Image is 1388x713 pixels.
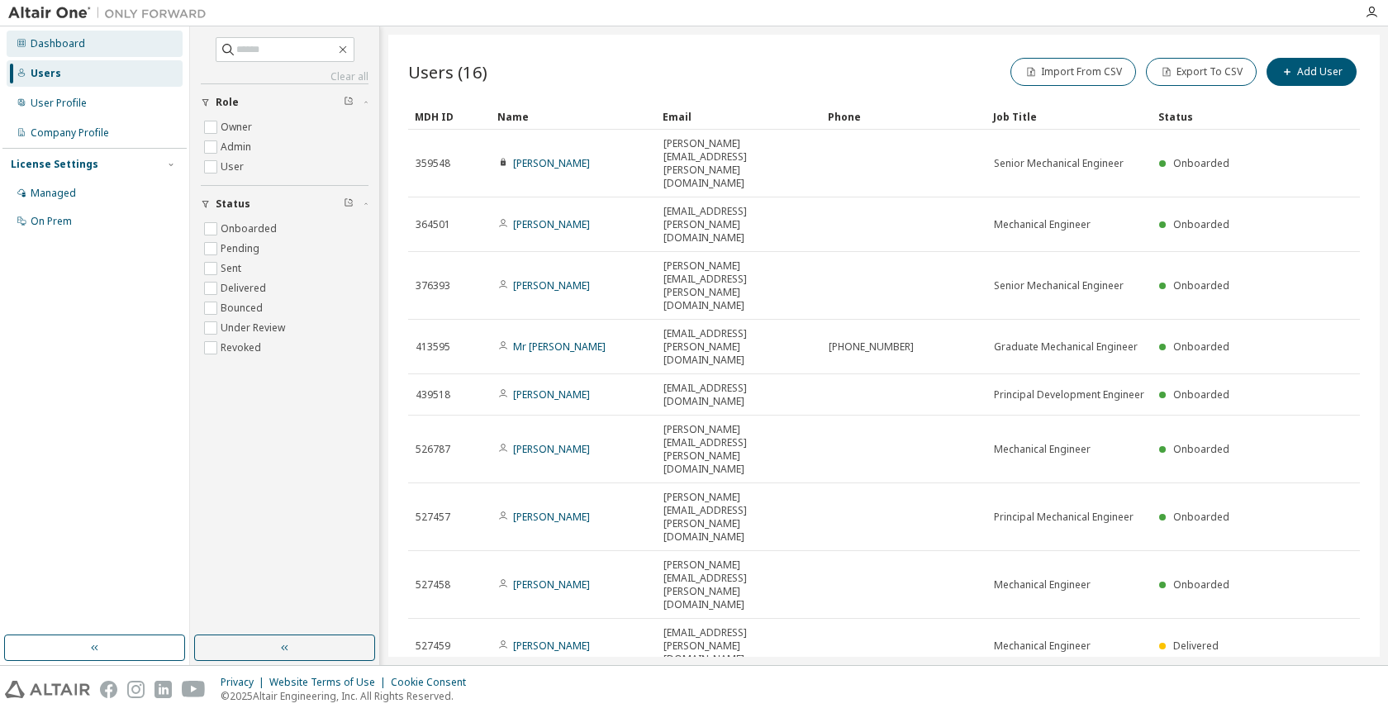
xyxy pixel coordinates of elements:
a: [PERSON_NAME] [513,442,590,456]
span: 527458 [416,578,450,592]
div: Name [497,103,649,130]
span: Delivered [1173,639,1219,653]
span: Onboarded [1173,510,1229,524]
label: Admin [221,137,254,157]
a: Mr [PERSON_NAME] [513,340,606,354]
span: Clear filter [344,96,354,109]
span: 364501 [416,218,450,231]
button: Export To CSV [1146,58,1257,86]
button: Role [201,84,368,121]
label: Onboarded [221,219,280,239]
div: License Settings [11,158,98,171]
label: Pending [221,239,263,259]
span: 526787 [416,443,450,456]
span: Onboarded [1173,278,1229,292]
label: Owner [221,117,255,137]
img: linkedin.svg [154,681,172,698]
div: Status [1158,103,1274,130]
span: Onboarded [1173,578,1229,592]
button: Import From CSV [1010,58,1136,86]
label: Revoked [221,338,264,358]
a: [PERSON_NAME] [513,156,590,170]
span: [PERSON_NAME][EMAIL_ADDRESS][PERSON_NAME][DOMAIN_NAME] [663,423,814,476]
label: User [221,157,247,177]
span: [EMAIL_ADDRESS][PERSON_NAME][DOMAIN_NAME] [663,205,814,245]
label: Delivered [221,278,269,298]
div: Website Terms of Use [269,676,391,689]
div: Job Title [993,103,1145,130]
div: Privacy [221,676,269,689]
span: 527457 [416,511,450,524]
a: Clear all [201,70,368,83]
div: On Prem [31,215,72,228]
span: Clear filter [344,197,354,211]
span: 527459 [416,639,450,653]
span: Graduate Mechanical Engineer [994,340,1138,354]
span: 413595 [416,340,450,354]
span: 439518 [416,388,450,402]
span: Onboarded [1173,442,1229,456]
span: 376393 [416,279,450,292]
span: [PERSON_NAME][EMAIL_ADDRESS][PERSON_NAME][DOMAIN_NAME] [663,559,814,611]
span: Principal Mechanical Engineer [994,511,1134,524]
label: Under Review [221,318,288,338]
span: [EMAIL_ADDRESS][PERSON_NAME][DOMAIN_NAME] [663,626,814,666]
img: facebook.svg [100,681,117,698]
button: Add User [1267,58,1357,86]
a: [PERSON_NAME] [513,217,590,231]
a: [PERSON_NAME] [513,278,590,292]
div: Company Profile [31,126,109,140]
div: Users [31,67,61,80]
span: Onboarded [1173,387,1229,402]
span: Senior Mechanical Engineer [994,157,1124,170]
span: 359548 [416,157,450,170]
span: Users (16) [408,60,487,83]
span: [PHONE_NUMBER] [829,340,914,354]
p: © 2025 Altair Engineering, Inc. All Rights Reserved. [221,689,476,703]
span: [PERSON_NAME][EMAIL_ADDRESS][PERSON_NAME][DOMAIN_NAME] [663,491,814,544]
img: altair_logo.svg [5,681,90,698]
a: [PERSON_NAME] [513,578,590,592]
span: Senior Mechanical Engineer [994,279,1124,292]
label: Bounced [221,298,266,318]
div: MDH ID [415,103,484,130]
span: [PERSON_NAME][EMAIL_ADDRESS][PERSON_NAME][DOMAIN_NAME] [663,259,814,312]
span: Onboarded [1173,156,1229,170]
label: Sent [221,259,245,278]
div: Cookie Consent [391,676,476,689]
div: Managed [31,187,76,200]
a: [PERSON_NAME] [513,387,590,402]
span: Mechanical Engineer [994,578,1091,592]
span: Mechanical Engineer [994,218,1091,231]
div: Dashboard [31,37,85,50]
img: instagram.svg [127,681,145,698]
span: [EMAIL_ADDRESS][PERSON_NAME][DOMAIN_NAME] [663,327,814,367]
button: Status [201,186,368,222]
span: [EMAIL_ADDRESS][DOMAIN_NAME] [663,382,814,408]
span: Status [216,197,250,211]
span: Onboarded [1173,340,1229,354]
span: Principal Development Engineer [994,388,1144,402]
span: [PERSON_NAME][EMAIL_ADDRESS][PERSON_NAME][DOMAIN_NAME] [663,137,814,190]
span: Mechanical Engineer [994,443,1091,456]
img: Altair One [8,5,215,21]
div: User Profile [31,97,87,110]
div: Email [663,103,815,130]
a: [PERSON_NAME] [513,639,590,653]
div: Phone [828,103,980,130]
span: Mechanical Engineer [994,639,1091,653]
a: [PERSON_NAME] [513,510,590,524]
img: youtube.svg [182,681,206,698]
span: Role [216,96,239,109]
span: Onboarded [1173,217,1229,231]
